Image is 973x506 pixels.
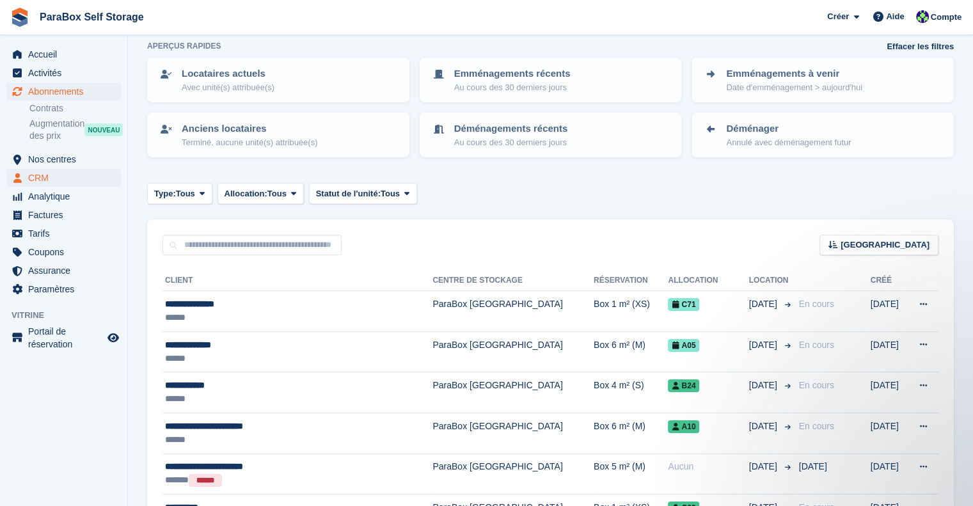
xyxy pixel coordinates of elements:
[668,420,699,433] span: A10
[693,59,953,101] a: Emménagements à venir Date d'emménagement > aujourd'hui
[886,10,904,23] span: Aide
[871,372,906,413] td: [DATE]
[10,8,29,27] img: stora-icon-8386f47178a22dfd0bd8f6a31ec36ba5ce8667c1dd55bd0f319d3a0aa187defe.svg
[29,102,121,115] a: Contrats
[749,338,780,352] span: [DATE]
[726,122,851,136] p: Déménager
[182,122,317,136] p: Anciens locataires
[182,136,317,149] p: Terminé, aucune unité(s) attribuée(s)
[887,40,954,53] a: Effacer les filtres
[432,291,594,332] td: ParaBox [GEOGRAPHIC_DATA]
[693,114,953,156] a: Déménager Annulé avec déménagement futur
[799,340,834,350] span: En cours
[421,114,681,156] a: Déménagements récents Au cours des 30 derniers jours
[28,187,105,205] span: Analytique
[827,10,849,23] span: Créer
[84,123,123,136] div: NOUVEAU
[6,280,121,298] a: menu
[432,271,594,291] th: Centre de stockage
[148,59,408,101] a: Locataires actuels Avec unité(s) attribuée(s)
[29,117,121,143] a: Augmentation des prix NOUVEAU
[749,271,794,291] th: Location
[594,372,668,413] td: Box 4 m² (S)
[28,64,105,82] span: Activités
[28,206,105,224] span: Factures
[799,461,827,471] span: [DATE]
[799,299,834,309] span: En cours
[841,239,929,251] span: [GEOGRAPHIC_DATA]
[871,331,906,372] td: [DATE]
[381,187,400,200] span: Tous
[871,271,906,291] th: Créé
[916,10,929,23] img: Tess Bédat
[726,67,862,81] p: Emménagements à venir
[871,454,906,494] td: [DATE]
[6,325,121,351] a: menu
[454,81,571,94] p: Au cours des 30 derniers jours
[668,271,748,291] th: Allocation
[6,83,121,100] a: menu
[594,271,668,291] th: Réservation
[421,59,681,101] a: Emménagements récents Au cours des 30 derniers jours
[871,413,906,454] td: [DATE]
[154,187,176,200] span: Type:
[594,413,668,454] td: Box 6 m² (M)
[162,271,432,291] th: Client
[432,454,594,494] td: ParaBox [GEOGRAPHIC_DATA]
[28,325,105,351] span: Portail de réservation
[799,380,834,390] span: En cours
[106,330,121,345] a: Boutique d'aperçu
[6,243,121,261] a: menu
[6,206,121,224] a: menu
[799,421,834,431] span: En cours
[28,45,105,63] span: Accueil
[594,291,668,332] td: Box 1 m² (XS)
[147,183,212,204] button: Type: Tous
[28,169,105,187] span: CRM
[432,331,594,372] td: ParaBox [GEOGRAPHIC_DATA]
[29,118,84,142] span: Augmentation des prix
[6,64,121,82] a: menu
[668,339,699,352] span: A05
[749,460,780,473] span: [DATE]
[6,45,121,63] a: menu
[749,379,780,392] span: [DATE]
[726,81,862,94] p: Date d'emménagement > aujourd'hui
[12,309,127,322] span: Vitrine
[28,83,105,100] span: Abonnements
[176,187,195,200] span: Tous
[267,187,287,200] span: Tous
[218,183,304,204] button: Allocation: Tous
[871,291,906,332] td: [DATE]
[726,136,851,149] p: Annulé avec déménagement futur
[28,280,105,298] span: Paramètres
[594,454,668,494] td: Box 5 m² (M)
[454,136,568,149] p: Au cours des 30 derniers jours
[148,114,408,156] a: Anciens locataires Terminé, aucune unité(s) attribuée(s)
[594,331,668,372] td: Box 6 m² (M)
[182,67,274,81] p: Locataires actuels
[668,460,748,473] div: Aucun
[454,67,571,81] p: Emménagements récents
[749,297,780,311] span: [DATE]
[668,379,699,392] span: B24
[28,225,105,242] span: Tarifs
[6,169,121,187] a: menu
[6,225,121,242] a: menu
[931,11,961,24] span: Compte
[668,298,699,311] span: C71
[432,372,594,413] td: ParaBox [GEOGRAPHIC_DATA]
[316,187,381,200] span: Statut de l'unité:
[147,40,221,52] h6: Aperçus rapides
[6,262,121,280] a: menu
[225,187,267,200] span: Allocation:
[309,183,417,204] button: Statut de l'unité: Tous
[35,6,149,28] a: ParaBox Self Storage
[454,122,568,136] p: Déménagements récents
[6,150,121,168] a: menu
[749,420,780,433] span: [DATE]
[28,262,105,280] span: Assurance
[6,187,121,205] a: menu
[28,150,105,168] span: Nos centres
[28,243,105,261] span: Coupons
